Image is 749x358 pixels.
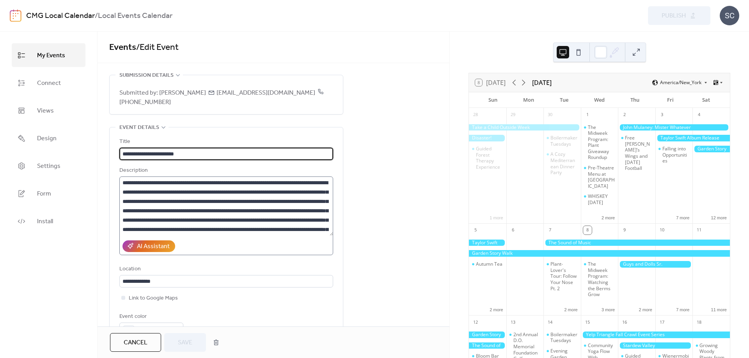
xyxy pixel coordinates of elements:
div: Boilermaker Tuesdays [550,332,578,344]
button: Cancel [110,333,161,352]
div: WHISKEY [DATE] [588,193,615,205]
button: 2 more [561,306,580,312]
div: 10 [658,226,666,235]
b: / [95,9,98,23]
b: Local Events Calendar [98,9,172,23]
a: Views [12,99,85,122]
div: Taylor Swift Album Release Celebration [469,240,506,246]
div: The Midweek Program: Watching the Berms Grow [588,261,615,298]
div: Free Gussie’s Wings and Thursday Football [618,135,655,171]
span: Cancel [124,338,147,347]
div: Location [119,265,332,274]
span: Connect [37,77,61,89]
div: Tue [546,92,582,108]
div: Event color [119,312,182,321]
div: Guided Forest Therapy Experience [469,146,506,170]
div: The Midweek Program: Watching the Berms Grow [581,261,618,298]
div: Mon [511,92,546,108]
div: 8 [583,226,592,235]
button: 2 more [636,306,655,312]
div: Guided Forest Therapy Experience [476,146,503,170]
a: Form [12,182,85,205]
div: 17 [658,318,666,326]
div: Boilermaker Tuesdays [543,332,581,344]
div: A Cozy Mediterranean Dinner Party [543,151,581,175]
button: 1 more [486,214,506,220]
div: 11 [695,226,703,235]
button: 12 more [708,214,730,220]
span: Install [37,215,53,227]
div: 6 [509,226,517,235]
div: A Cozy Mediterranean Dinner Party [550,151,578,175]
div: Guys and Dolls Sr. [618,261,692,268]
div: Taylor Swift Album Release Celebration [655,135,730,141]
div: The Midweek Program: Plant Giveaway Roundup [581,124,618,161]
a: Install [12,209,85,233]
span: My Events [37,49,65,62]
a: Design [12,126,85,150]
div: Garden Story Walk [469,250,730,257]
span: Settings [37,160,60,172]
div: Sat [688,92,724,108]
span: Submitted by: [PERSON_NAME] [EMAIL_ADDRESS][DOMAIN_NAME] [119,88,333,107]
div: The Sound of Music [469,342,506,349]
button: 11 more [708,306,730,312]
div: 14 [546,318,554,326]
div: 28 [471,111,480,119]
div: 15 [583,318,592,326]
span: Submission details [119,71,174,80]
div: Plant-Lover's Tour: Follow Your Nose Pt. 2 [550,261,578,291]
button: 2 more [486,306,506,312]
div: 3 [658,111,666,119]
div: Garden Story Walk [469,332,506,338]
div: Pre-Theatre Menu at Alley Twenty Six [581,165,618,189]
div: Yelp Triangle Fall Crawl Event Series [581,332,730,338]
div: Disaster! [469,135,506,141]
div: 1 [583,111,592,119]
span: Link to Google Maps [129,294,178,303]
div: Wed [582,92,617,108]
div: Autumn Tea [476,261,502,267]
span: Design [37,132,57,145]
span: / Edit Event [136,39,179,56]
span: Event details [119,123,159,132]
div: Garden Story Walk [692,146,730,152]
div: Fri [653,92,688,108]
div: John Mulaney: Mister Whatever [618,124,730,131]
div: 16 [620,318,629,326]
div: 29 [509,111,517,119]
div: 18 [695,318,703,326]
img: logo [10,9,21,22]
div: Plant-Lover's Tour: Follow Your Nose Pt. 2 [543,261,581,291]
div: Free [PERSON_NAME]’s Wings and [DATE] Football [625,135,652,171]
div: 9 [620,226,629,235]
span: [PHONE_NUMBER] [119,87,324,108]
div: [DATE] [532,78,552,87]
div: 13 [509,318,517,326]
button: 2 more [598,214,618,220]
button: 7 more [673,214,692,220]
a: My Events [12,43,85,67]
div: 30 [546,111,554,119]
div: Autumn Tea [469,261,506,267]
div: Title [119,137,332,146]
div: Falling into Opportunities [662,146,690,164]
div: 12 [471,318,480,326]
button: 3 more [598,306,618,312]
div: Thu [617,92,653,108]
div: 5 [471,226,480,235]
div: Falling into Opportunities [655,146,693,164]
div: AI Assistant [137,242,170,251]
span: America/New_York [660,80,701,85]
div: 2 [620,111,629,119]
a: CMG Local Calendar [26,9,95,23]
div: Stardew Valley [618,342,692,349]
a: Connect [12,71,85,95]
button: AI Assistant [122,240,175,252]
div: Boilermaker Tuesdays [550,135,578,147]
div: The Sound of Music [543,240,730,246]
span: Form [37,188,51,200]
div: SC [720,6,739,25]
button: 7 more [673,306,692,312]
